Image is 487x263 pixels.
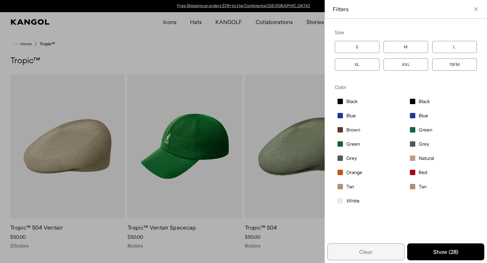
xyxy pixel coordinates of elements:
label: XL [335,58,379,71]
div: Size [335,29,477,35]
span: Green [346,141,360,147]
span: Black [346,98,357,104]
span: Tan [419,184,426,190]
button: Apply selected filters [407,243,484,260]
span: Red [419,169,427,175]
span: Black [419,98,430,104]
label: XXL [384,58,428,71]
span: Natural [419,155,434,161]
span: Blue [346,113,356,119]
label: L [432,41,477,53]
label: 1SFM [432,58,477,71]
button: Close filter list [473,6,479,12]
span: Filters [333,5,471,13]
span: White [346,198,360,204]
span: Grey [346,155,357,161]
span: Green [419,127,432,133]
span: Tan [346,184,354,190]
label: S [335,41,379,53]
span: Blue [419,113,428,119]
button: Remove all filters [327,243,404,260]
span: Brown [346,127,360,133]
span: Grey [419,141,429,147]
div: Color [335,84,477,90]
label: M [384,41,428,53]
span: Orange [346,169,362,175]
